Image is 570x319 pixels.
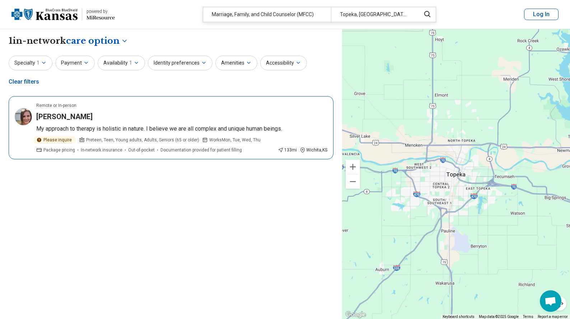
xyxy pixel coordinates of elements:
[66,35,128,47] button: Care options
[81,147,122,153] span: In-network insurance
[260,56,307,70] button: Accessibility
[278,147,297,153] div: 133 mi
[87,8,115,15] div: powered by
[11,6,115,23] a: Blue Cross Blue Shield Kansaspowered by
[346,174,360,189] button: Zoom out
[129,59,132,67] span: 1
[215,56,257,70] button: Amenities
[9,35,128,47] h1: 1 in-network
[55,56,95,70] button: Payment
[37,59,39,67] span: 1
[148,56,212,70] button: Identity preferences
[160,147,242,153] span: Documentation provided for patient filling
[523,315,533,319] a: Terms (opens in new tab)
[86,137,199,143] span: Preteen, Teen, Young adults, Adults, Seniors (65 or older)
[36,102,76,109] p: Remote or In-person
[203,7,331,22] div: Marriage, Family, and Child Counselor (MFCC)
[66,35,120,47] span: care option
[300,147,327,153] div: Wichita , KS
[33,136,76,144] div: Please inquire
[209,137,261,143] span: Works Mon, Tue, Wed, Thu
[43,147,75,153] span: Package pricing
[538,315,568,319] a: Report a map error
[9,56,52,70] button: Specialty1
[331,7,416,22] div: Topeka, [GEOGRAPHIC_DATA]
[479,315,519,319] span: Map data ©2025 Google
[9,73,39,90] div: Clear filters
[98,56,145,70] button: Availability1
[128,147,155,153] span: Out-of-pocket
[11,6,78,23] img: Blue Cross Blue Shield Kansas
[346,160,360,174] button: Zoom in
[524,9,559,20] button: Log In
[36,112,93,122] h3: [PERSON_NAME]
[540,290,561,312] div: Open chat
[36,125,327,133] p: My approach to therapy is holistic in nature. I believe we are all complex and unique human beings.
